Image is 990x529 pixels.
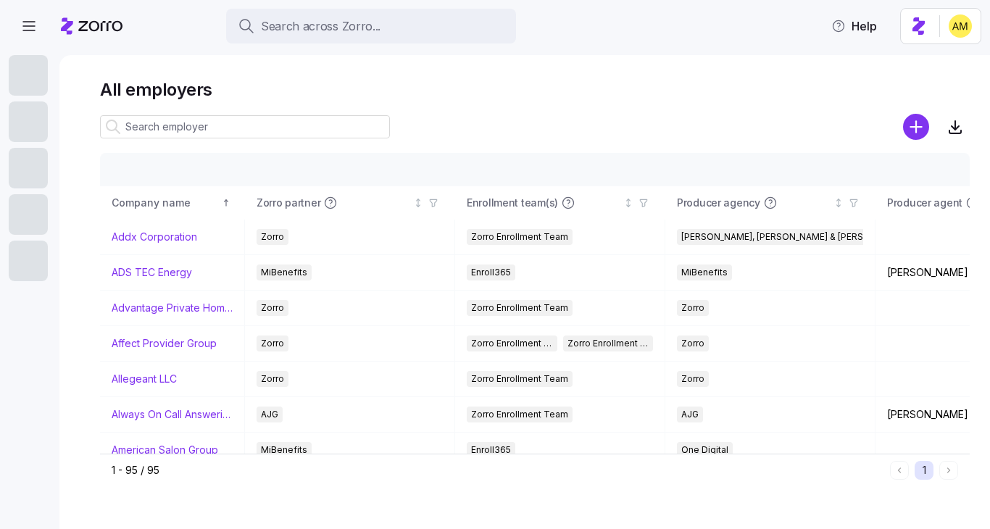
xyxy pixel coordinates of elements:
[261,17,380,36] span: Search across Zorro...
[623,198,633,208] div: Not sorted
[890,461,909,480] button: Previous page
[261,300,284,316] span: Zorro
[261,229,284,245] span: Zorro
[261,442,307,458] span: MiBenefits
[681,336,704,351] span: Zorro
[681,229,909,245] span: [PERSON_NAME], [PERSON_NAME] & [PERSON_NAME]
[100,115,390,138] input: Search employer
[831,17,877,35] span: Help
[413,198,423,208] div: Not sorted
[467,196,558,210] span: Enrollment team(s)
[677,196,760,210] span: Producer agency
[261,264,307,280] span: MiBenefits
[261,371,284,387] span: Zorro
[112,463,884,478] div: 1 - 95 / 95
[257,196,320,210] span: Zorro partner
[471,442,511,458] span: Enroll365
[100,78,970,101] h1: All employers
[471,371,568,387] span: Zorro Enrollment Team
[471,300,568,316] span: Zorro Enrollment Team
[820,12,889,41] button: Help
[681,371,704,387] span: Zorro
[112,195,219,211] div: Company name
[681,442,728,458] span: One Digital
[681,300,704,316] span: Zorro
[112,336,217,351] a: Affect Provider Group
[915,461,933,480] button: 1
[455,186,665,220] th: Enrollment team(s)Not sorted
[245,186,455,220] th: Zorro partnerNot sorted
[471,264,511,280] span: Enroll365
[261,407,278,422] span: AJG
[949,14,972,38] img: dfaaf2f2725e97d5ef9e82b99e83f4d7
[112,265,192,280] a: ADS TEC Energy
[112,407,233,422] a: Always On Call Answering Service
[100,186,245,220] th: Company nameSorted ascending
[221,198,231,208] div: Sorted ascending
[887,196,962,210] span: Producer agent
[112,443,218,457] a: American Salon Group
[112,230,197,244] a: Addx Corporation
[471,407,568,422] span: Zorro Enrollment Team
[112,301,233,315] a: Advantage Private Home Care
[681,264,728,280] span: MiBenefits
[939,461,958,480] button: Next page
[261,336,284,351] span: Zorro
[226,9,516,43] button: Search across Zorro...
[567,336,649,351] span: Zorro Enrollment Experts
[471,229,568,245] span: Zorro Enrollment Team
[471,336,553,351] span: Zorro Enrollment Team
[833,198,844,208] div: Not sorted
[903,114,929,140] svg: add icon
[681,407,699,422] span: AJG
[665,186,875,220] th: Producer agencyNot sorted
[112,372,177,386] a: Allegeant LLC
